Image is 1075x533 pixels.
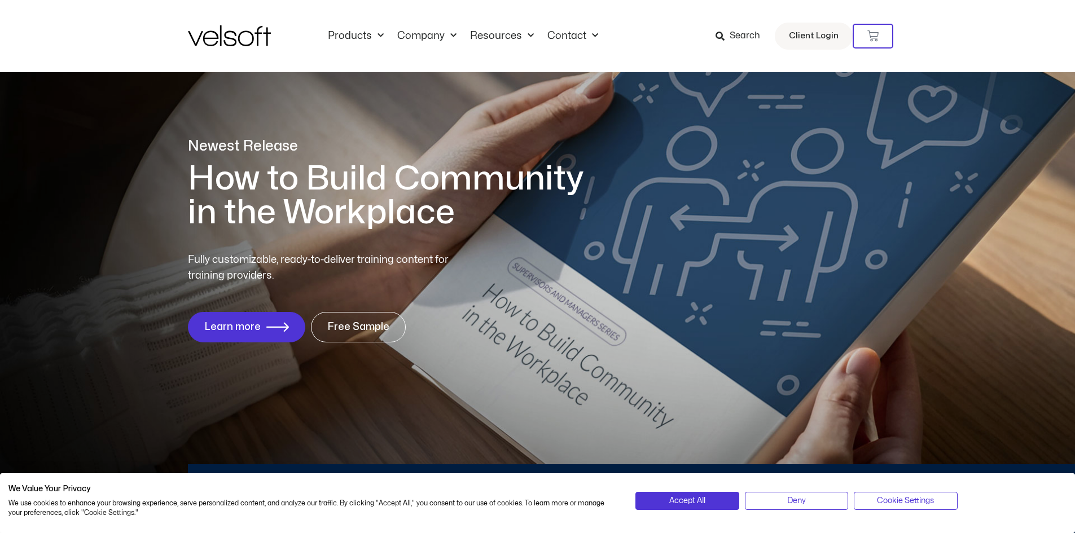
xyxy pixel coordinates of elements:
button: Adjust cookie preferences [854,492,957,510]
span: Client Login [789,29,839,43]
span: Accept All [669,495,705,507]
a: ResourcesMenu Toggle [463,30,541,42]
span: Free Sample [327,321,389,333]
a: Free Sample [311,312,406,342]
span: Search [730,29,760,43]
h1: How to Build Community in the Workplace [188,162,600,230]
img: Velsoft Training Materials [188,25,271,46]
span: Learn more [204,321,261,333]
button: Accept all cookies [635,492,739,510]
a: CompanyMenu Toggle [390,30,463,42]
p: We use cookies to enhance your browsing experience, serve personalized content, and analyze our t... [8,499,618,518]
p: Newest Release [188,136,600,156]
a: Search [716,27,768,46]
iframe: chat widget [941,477,1029,523]
a: Learn more [188,312,305,342]
span: Cookie Settings [877,495,934,507]
nav: Menu [321,30,605,42]
span: Deny [787,495,806,507]
a: ProductsMenu Toggle [321,30,390,42]
a: Client Login [775,23,853,50]
button: Deny all cookies [745,492,848,510]
a: ContactMenu Toggle [541,30,605,42]
h2: We Value Your Privacy [8,484,618,494]
p: Fully customizable, ready-to-deliver training content for training providers. [188,252,469,284]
